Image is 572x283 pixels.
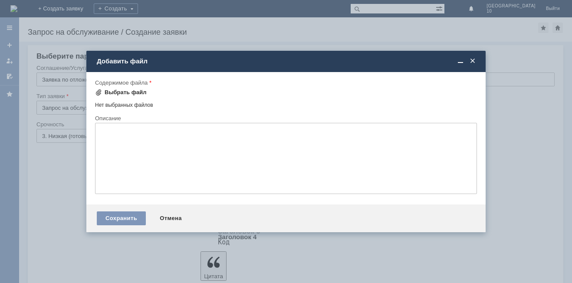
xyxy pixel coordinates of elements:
[3,3,127,17] div: Цыган [PERSON_NAME]/ Добрый вечер ! Прошу удалить чеки во вложении
[97,57,477,65] div: Добавить файл
[468,57,477,65] span: Закрыть
[95,80,475,86] div: Содержимое файла
[105,89,147,96] div: Выбрать файл
[456,57,465,65] span: Свернуть (Ctrl + M)
[95,115,475,121] div: Описание
[95,99,477,109] div: Нет выбранных файлов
